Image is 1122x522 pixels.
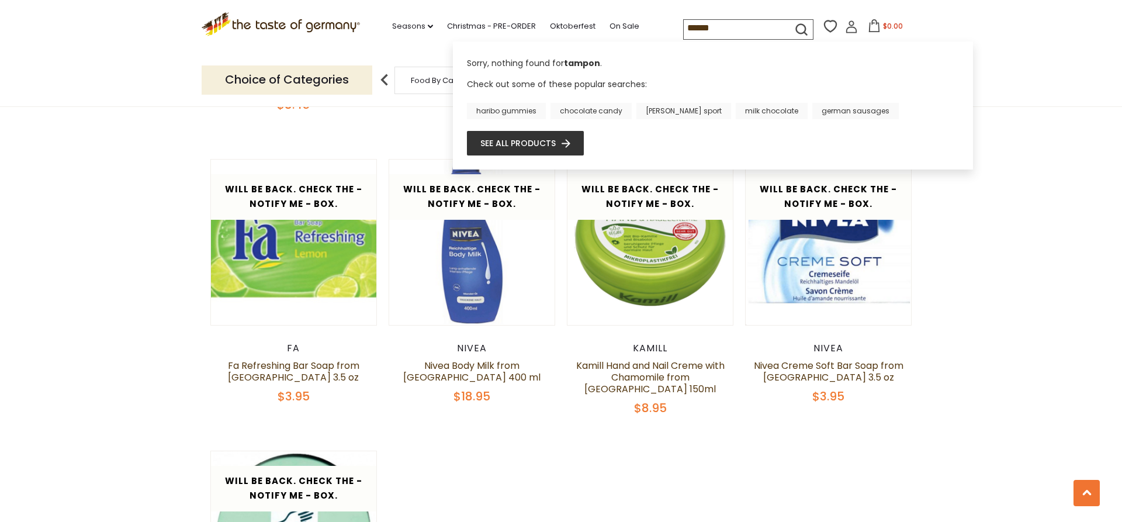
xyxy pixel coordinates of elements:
[550,20,595,33] a: Oktoberfest
[550,103,632,119] a: chocolate candy
[860,19,910,37] button: $0.00
[576,359,725,396] a: Kamill Hand and Nail Creme with Chamomile from [GEOGRAPHIC_DATA] 150ml
[467,78,959,119] div: Check out some of these popular searches:
[392,20,433,33] a: Seasons
[883,21,903,31] span: $0.00
[636,103,731,119] a: [PERSON_NAME] sport
[210,343,377,354] div: Fa
[567,160,733,325] img: Kamill Hand and Nail Creme with Chamomile from Germany 150ml
[202,65,372,94] p: Choice of Categories
[373,68,396,92] img: previous arrow
[447,20,536,33] a: Christmas - PRE-ORDER
[211,160,376,325] img: Fa Refreshing Bar Soap from Germany 3.5 oz
[812,388,844,405] span: $3.95
[736,103,808,119] a: milk chocolate
[610,20,639,33] a: On Sale
[480,137,570,150] a: See all products
[745,343,912,354] div: Nivea
[467,57,959,78] div: Sorry, nothing found for .
[278,388,310,405] span: $3.95
[746,160,911,325] img: Nivea Creme Soft Bar Soap from Germany 3.5 oz
[754,359,903,384] a: Nivea Creme Soft Bar Soap from [GEOGRAPHIC_DATA] 3.5 oz
[389,343,555,354] div: Nivea
[564,57,600,69] b: tampon
[467,103,546,119] a: haribo gummies
[453,42,973,170] div: Instant Search Results
[567,343,733,354] div: Kamill
[453,388,490,405] span: $18.95
[634,400,667,416] span: $8.95
[403,359,541,384] a: Nivea Body Milk from [GEOGRAPHIC_DATA] 400 ml
[389,160,555,325] img: Nivea Body Milk from Germany 400 ml
[812,103,899,119] a: german sausages
[228,359,359,384] a: Fa Refreshing Bar Soap from [GEOGRAPHIC_DATA] 3.5 oz
[411,76,479,85] a: Food By Category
